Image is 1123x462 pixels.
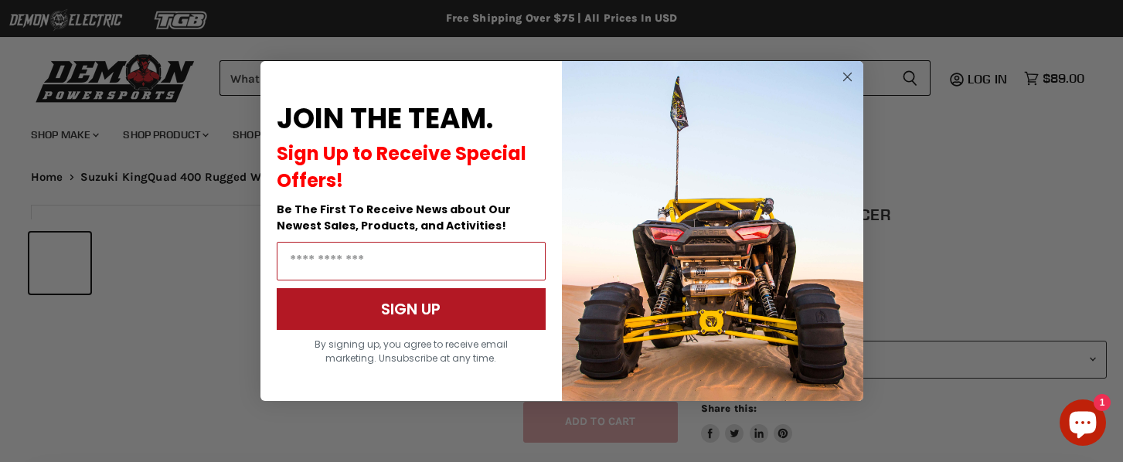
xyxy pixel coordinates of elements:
[277,288,546,330] button: SIGN UP
[1055,399,1111,450] inbox-online-store-chat: Shopify online store chat
[277,99,493,138] span: JOIN THE TEAM.
[315,338,508,365] span: By signing up, you agree to receive email marketing. Unsubscribe at any time.
[277,202,511,233] span: Be The First To Receive News about Our Newest Sales, Products, and Activities!
[562,61,863,401] img: a9095488-b6e7-41ba-879d-588abfab540b.jpeg
[277,242,546,280] input: Email Address
[838,67,857,87] button: Close dialog
[277,141,526,193] span: Sign Up to Receive Special Offers!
